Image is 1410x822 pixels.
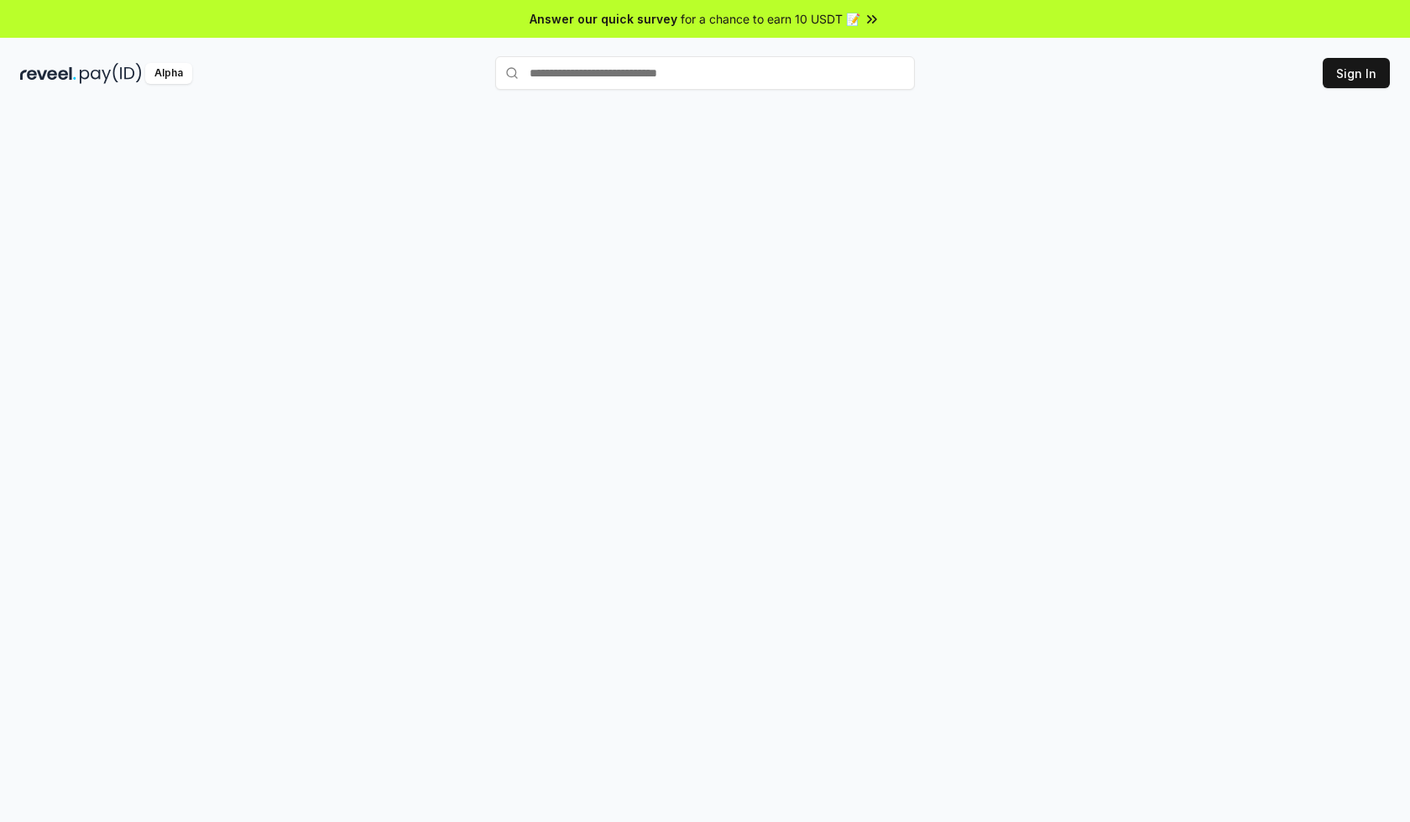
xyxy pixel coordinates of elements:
[681,10,860,28] span: for a chance to earn 10 USDT 📝
[80,63,142,84] img: pay_id
[1323,58,1390,88] button: Sign In
[530,10,677,28] span: Answer our quick survey
[145,63,192,84] div: Alpha
[20,63,76,84] img: reveel_dark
